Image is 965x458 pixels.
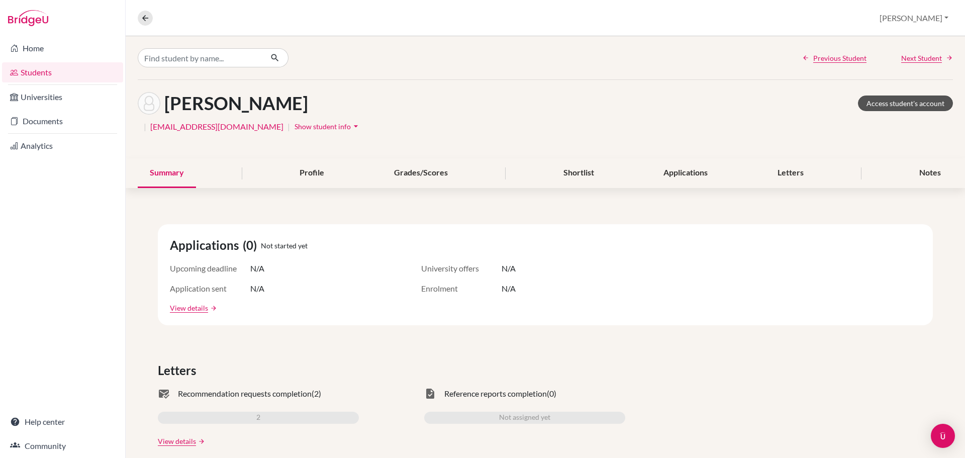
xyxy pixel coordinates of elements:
[8,10,48,26] img: Bridge-U
[2,38,123,58] a: Home
[138,92,160,115] img: Andre Jochico's avatar
[421,262,502,274] span: University offers
[312,388,321,400] span: (2)
[178,388,312,400] span: Recommendation requests completion
[499,412,550,424] span: Not assigned yet
[243,236,261,254] span: (0)
[424,388,436,400] span: task
[2,436,123,456] a: Community
[295,122,351,131] span: Show student info
[858,96,953,111] a: Access student's account
[170,283,250,295] span: Application sent
[421,283,502,295] span: Enrolment
[250,262,264,274] span: N/A
[150,121,283,133] a: [EMAIL_ADDRESS][DOMAIN_NAME]
[901,53,942,63] span: Next Student
[2,62,123,82] a: Students
[547,388,556,400] span: (0)
[551,158,606,188] div: Shortlist
[170,236,243,254] span: Applications
[170,303,208,313] a: View details
[158,361,200,380] span: Letters
[138,158,196,188] div: Summary
[250,283,264,295] span: N/A
[813,53,866,63] span: Previous Student
[651,158,720,188] div: Applications
[2,136,123,156] a: Analytics
[287,121,290,133] span: |
[931,424,955,448] div: Open Intercom Messenger
[765,158,816,188] div: Letters
[907,158,953,188] div: Notes
[196,438,205,445] a: arrow_forward
[158,388,170,400] span: mark_email_read
[170,262,250,274] span: Upcoming deadline
[164,93,308,114] h1: [PERSON_NAME]
[208,305,217,312] a: arrow_forward
[294,119,361,134] button: Show student infoarrow_drop_down
[144,121,146,133] span: |
[138,48,262,67] input: Find student by name...
[875,9,953,28] button: [PERSON_NAME]
[444,388,547,400] span: Reference reports completion
[502,283,516,295] span: N/A
[901,53,953,63] a: Next Student
[351,121,361,131] i: arrow_drop_down
[256,412,260,424] span: 2
[2,111,123,131] a: Documents
[261,240,308,251] span: Not started yet
[802,53,866,63] a: Previous Student
[382,158,460,188] div: Grades/Scores
[287,158,336,188] div: Profile
[502,262,516,274] span: N/A
[2,412,123,432] a: Help center
[2,87,123,107] a: Universities
[158,436,196,446] a: View details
